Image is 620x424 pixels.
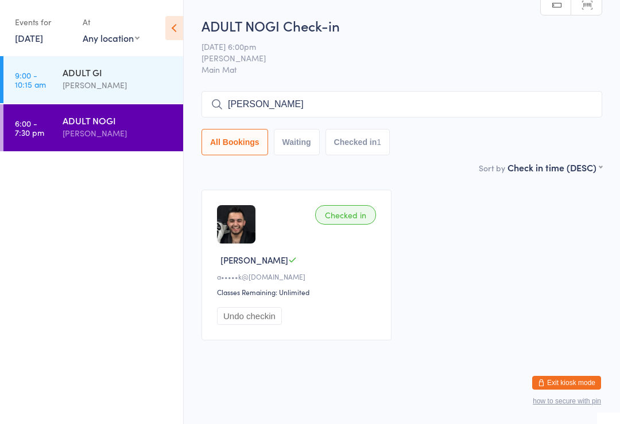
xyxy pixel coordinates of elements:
[217,205,255,244] img: image1732777695.png
[15,119,44,137] time: 6:00 - 7:30 pm
[315,205,376,225] div: Checked in
[274,129,320,155] button: Waiting
[201,16,602,35] h2: ADULT NOGI Check-in
[15,70,46,89] time: 9:00 - 10:15 am
[479,162,505,174] label: Sort by
[533,397,601,405] button: how to secure with pin
[532,376,601,390] button: Exit kiosk mode
[201,64,602,75] span: Main Mat
[377,138,381,147] div: 1
[15,32,43,44] a: [DATE]
[83,13,139,32] div: At
[3,104,183,151] a: 6:00 -7:30 pmADULT NOGI[PERSON_NAME]
[15,13,71,32] div: Events for
[63,127,173,140] div: [PERSON_NAME]
[220,254,288,266] span: [PERSON_NAME]
[201,129,268,155] button: All Bookings
[217,272,379,281] div: a•••••k@[DOMAIN_NAME]
[507,161,602,174] div: Check in time (DESC)
[325,129,390,155] button: Checked in1
[63,114,173,127] div: ADULT NOGI
[217,287,379,297] div: Classes Remaining: Unlimited
[201,52,584,64] span: [PERSON_NAME]
[3,56,183,103] a: 9:00 -10:15 amADULT GI[PERSON_NAME]
[201,41,584,52] span: [DATE] 6:00pm
[217,307,282,325] button: Undo checkin
[201,91,602,117] input: Search
[63,66,173,78] div: ADULT GI
[83,32,139,44] div: Any location
[63,78,173,92] div: [PERSON_NAME]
